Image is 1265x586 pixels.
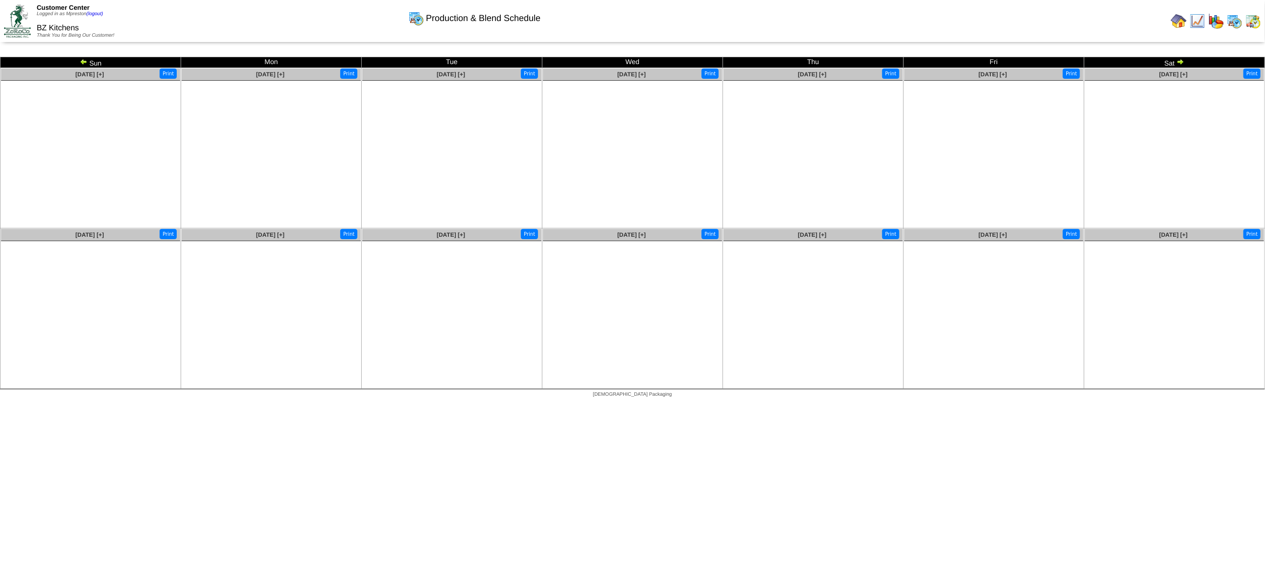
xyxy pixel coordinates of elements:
button: Print [882,68,899,79]
span: Customer Center [37,4,90,11]
a: [DATE] [+] [979,231,1007,238]
a: [DATE] [+] [75,71,104,78]
button: Print [702,229,719,239]
button: Print [882,229,899,239]
button: Print [521,68,538,79]
a: [DATE] [+] [798,231,826,238]
span: [DEMOGRAPHIC_DATA] Packaging [593,392,672,397]
a: [DATE] [+] [437,231,465,238]
button: Print [160,68,177,79]
a: (logout) [87,11,103,17]
img: graph.gif [1208,13,1224,29]
a: [DATE] [+] [1159,231,1188,238]
span: BZ Kitchens [37,24,79,32]
img: ZoRoCo_Logo(Green%26Foil)%20jpg.webp [4,4,31,37]
td: Wed [542,57,723,68]
button: Print [521,229,538,239]
img: line_graph.gif [1190,13,1205,29]
button: Print [340,68,357,79]
a: [DATE] [+] [617,231,646,238]
button: Print [1243,68,1261,79]
button: Print [1063,68,1080,79]
a: [DATE] [+] [979,71,1007,78]
img: arrowright.gif [1176,58,1184,66]
td: Fri [904,57,1084,68]
td: Sat [1084,57,1265,68]
span: Thank You for Being Our Customer! [37,33,115,38]
a: [DATE] [+] [1159,71,1188,78]
img: calendarprod.gif [1227,13,1242,29]
a: [DATE] [+] [256,231,284,238]
img: home.gif [1171,13,1187,29]
td: Thu [723,57,904,68]
button: Print [160,229,177,239]
img: calendarprod.gif [408,10,424,26]
img: arrowleft.gif [80,58,88,66]
span: Logged in as Mpreston [37,11,103,17]
a: [DATE] [+] [75,231,104,238]
img: calendarinout.gif [1245,13,1261,29]
button: Print [1243,229,1261,239]
a: [DATE] [+] [256,71,284,78]
td: Sun [0,57,181,68]
a: [DATE] [+] [617,71,646,78]
button: Print [702,68,719,79]
a: [DATE] [+] [437,71,465,78]
span: Production & Blend Schedule [426,13,540,23]
td: Mon [181,57,362,68]
button: Print [340,229,357,239]
button: Print [1063,229,1080,239]
td: Tue [362,57,542,68]
a: [DATE] [+] [798,71,826,78]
